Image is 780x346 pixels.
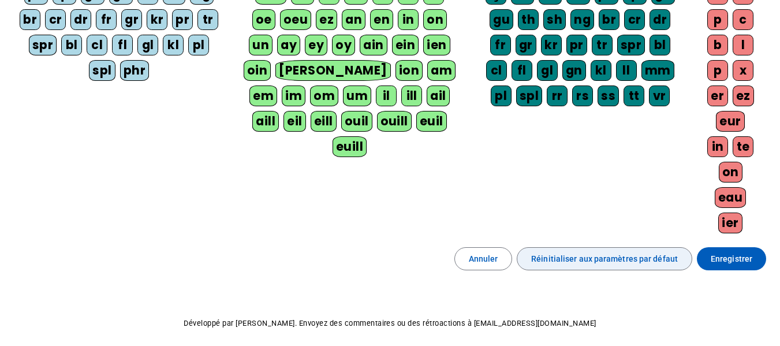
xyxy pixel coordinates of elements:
div: oy [332,35,355,55]
div: fr [490,35,511,55]
div: im [282,85,305,106]
div: ss [598,85,619,106]
div: kl [591,60,611,81]
div: ez [733,85,754,106]
div: bl [61,35,82,55]
div: en [370,9,393,30]
div: um [343,85,371,106]
div: ll [616,60,637,81]
span: Réinitialiser aux paramètres par défaut [531,252,678,266]
div: spr [617,35,645,55]
div: cr [624,9,645,30]
div: spr [29,35,57,55]
div: vr [649,85,670,106]
div: p [707,60,728,81]
div: br [599,9,619,30]
div: gu [490,9,513,30]
div: tr [592,35,613,55]
div: tr [197,9,218,30]
div: on [719,162,742,183]
p: Développé par [PERSON_NAME]. Envoyez des commentaires ou des rétroactions à [EMAIL_ADDRESS][DOMAI... [9,317,771,330]
div: mm [641,60,674,81]
div: om [310,85,338,106]
div: kr [541,35,562,55]
div: il [376,85,397,106]
div: er [707,85,728,106]
div: bl [650,35,670,55]
div: cr [45,9,66,30]
div: euill [333,136,367,157]
div: aill [252,111,279,132]
div: ein [392,35,419,55]
button: Enregistrer [697,247,766,270]
div: dr [70,9,91,30]
div: l [733,35,753,55]
div: te [733,136,753,157]
button: Annuler [454,247,513,270]
div: pr [172,9,193,30]
div: euil [416,111,447,132]
div: gl [137,35,158,55]
div: b [707,35,728,55]
div: x [733,60,753,81]
div: fl [512,60,532,81]
div: tt [624,85,644,106]
span: Annuler [469,252,498,266]
div: ain [360,35,387,55]
div: em [249,85,277,106]
div: rr [547,85,568,106]
button: Réinitialiser aux paramètres par défaut [517,247,692,270]
div: spl [89,60,115,81]
div: fl [112,35,133,55]
div: in [707,136,728,157]
div: ay [277,35,300,55]
div: am [427,60,456,81]
div: [PERSON_NAME] [275,60,390,81]
div: an [342,9,365,30]
div: eur [716,111,745,132]
div: cl [87,35,107,55]
div: ill [401,85,422,106]
div: fr [96,9,117,30]
div: ouill [377,111,412,132]
span: Enregistrer [711,252,752,266]
div: kl [163,35,184,55]
div: cl [486,60,507,81]
div: on [423,9,447,30]
div: ion [395,60,423,81]
div: eill [311,111,337,132]
div: un [249,35,273,55]
div: c [733,9,753,30]
div: gn [562,60,586,81]
div: oeu [280,9,312,30]
div: ey [305,35,327,55]
div: pl [491,85,512,106]
div: ng [570,9,594,30]
div: spl [516,85,543,106]
div: th [518,9,539,30]
div: br [20,9,40,30]
div: eil [283,111,306,132]
div: ien [423,35,450,55]
div: ier [718,213,742,233]
div: p [707,9,728,30]
div: phr [120,60,150,81]
div: ez [316,9,337,30]
div: eau [715,187,747,208]
div: gl [537,60,558,81]
div: gr [121,9,142,30]
div: ouil [341,111,372,132]
div: sh [543,9,566,30]
div: rs [572,85,593,106]
div: in [398,9,419,30]
div: gr [516,35,536,55]
div: oe [252,9,275,30]
div: dr [650,9,670,30]
div: oin [244,60,271,81]
div: kr [147,9,167,30]
div: ail [427,85,450,106]
div: pl [188,35,209,55]
div: pr [566,35,587,55]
